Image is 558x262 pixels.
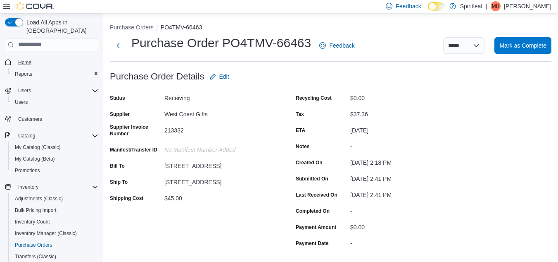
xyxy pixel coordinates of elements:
div: [DATE] 2:41 PM [350,172,461,182]
div: [STREET_ADDRESS] [164,175,275,185]
label: Supplier [110,111,130,118]
span: Home [18,59,31,66]
span: Reports [15,71,32,77]
span: Mark as Complete [499,41,546,50]
p: Spiritleaf [460,1,482,11]
button: Bulk Pricing Import [8,204,102,216]
label: Tax [296,111,304,118]
button: Users [15,86,34,96]
button: PO4TMV-66463 [161,24,202,31]
span: Customers [15,114,98,124]
a: My Catalog (Classic) [12,142,64,152]
span: My Catalog (Classic) [15,144,61,151]
span: Purchase Orders [12,240,98,250]
label: Bill To [110,163,125,169]
p: | [486,1,487,11]
button: Reports [8,68,102,80]
span: Adjustments (Classic) [15,195,63,202]
img: Cova [17,2,54,10]
a: Promotions [12,166,43,175]
div: $37.36 [350,108,461,118]
label: Created On [296,159,323,166]
div: West Coast Gifts [164,108,275,118]
button: Catalog [15,131,38,141]
span: Inventory [15,182,98,192]
a: Bulk Pricing Import [12,205,60,215]
span: Users [15,99,28,106]
div: 213332 [164,124,275,134]
button: Catalog [2,130,102,142]
a: Transfers (Classic) [12,252,59,262]
span: Users [15,86,98,96]
div: [STREET_ADDRESS] [164,159,275,169]
span: Feedback [329,41,354,50]
label: Shipping Cost [110,195,143,202]
a: Reports [12,69,36,79]
label: Manifest/Transfer ID [110,147,157,153]
button: Home [2,56,102,68]
label: Payment Date [296,240,328,247]
span: Bulk Pricing Import [12,205,98,215]
button: Inventory [15,182,42,192]
button: Edit [206,68,233,85]
a: Purchase Orders [12,240,56,250]
label: Submitted On [296,175,328,182]
label: Last Received On [296,192,337,198]
div: $45.00 [164,192,275,202]
span: Inventory Count [15,219,50,225]
div: Matthew H [491,1,501,11]
span: Transfers (Classic) [15,253,56,260]
span: Inventory [18,184,38,190]
input: Dark Mode [428,2,445,11]
button: Users [2,85,102,96]
span: My Catalog (Beta) [12,154,98,164]
h3: Purchase Order Details [110,72,204,82]
span: Promotions [15,167,40,174]
span: Promotions [12,166,98,175]
button: Inventory [2,181,102,193]
span: Users [12,97,98,107]
span: Edit [219,72,229,81]
div: [DATE] 2:18 PM [350,156,461,166]
a: My Catalog (Beta) [12,154,58,164]
span: Feedback [396,2,421,10]
button: Purchase Orders [110,24,154,31]
button: Customers [2,113,102,125]
span: Users [18,87,31,94]
label: ETA [296,127,305,134]
label: Supplier Invoice Number [110,124,161,137]
button: My Catalog (Beta) [8,153,102,165]
span: Home [15,57,98,67]
h1: Purchase Order PO4TMV-66463 [131,35,311,51]
div: [DATE] [350,124,461,134]
p: [PERSON_NAME] [504,1,551,11]
button: Adjustments (Classic) [8,193,102,204]
div: $0.00 [350,91,461,101]
span: Customers [18,116,42,123]
span: Catalog [15,131,98,141]
div: Receiving [164,91,275,101]
button: Inventory Count [8,216,102,228]
span: Inventory Manager (Classic) [15,230,77,237]
div: - [350,204,461,214]
nav: An example of EuiBreadcrumbs [110,23,551,33]
label: Completed On [296,208,330,214]
a: Feedback [316,37,358,54]
a: Inventory Count [12,217,53,227]
div: - [350,140,461,150]
button: Next [110,37,126,54]
button: Promotions [8,165,102,176]
span: Catalog [18,132,35,139]
label: Recycling Cost [296,95,332,101]
span: Reports [12,69,98,79]
button: Mark as Complete [494,37,551,54]
a: Home [15,58,35,67]
span: MH [492,1,500,11]
a: Adjustments (Classic) [12,194,66,204]
a: Users [12,97,31,107]
span: Bulk Pricing Import [15,207,57,214]
button: My Catalog (Classic) [8,142,102,153]
span: My Catalog (Classic) [12,142,98,152]
div: No Manifest Number added [164,143,275,153]
span: Load All Apps in [GEOGRAPHIC_DATA] [23,18,98,35]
